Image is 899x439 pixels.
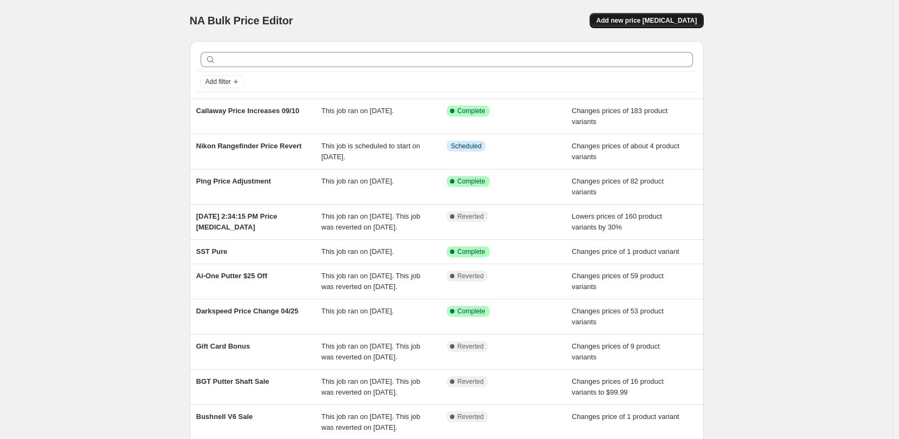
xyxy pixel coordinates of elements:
[458,247,485,256] span: Complete
[572,177,664,196] span: Changes prices of 82 product variants
[451,142,482,150] span: Scheduled
[572,307,664,326] span: Changes prices of 53 product variants
[572,377,664,396] span: Changes prices of 16 product variants to $99.99
[596,16,697,25] span: Add new price [MEDICAL_DATA]
[458,212,484,221] span: Reverted
[458,177,485,186] span: Complete
[196,412,253,421] span: Bushnell V6 Sale
[321,377,420,396] span: This job ran on [DATE]. This job was reverted on [DATE].
[196,142,302,150] span: Nikon Rangefinder Price Revert
[572,212,662,231] span: Lowers prices of 160 product variants by 30%
[572,272,664,291] span: Changes prices of 59 product variants
[590,13,703,28] button: Add new price [MEDICAL_DATA]
[458,342,484,351] span: Reverted
[321,177,394,185] span: This job ran on [DATE].
[458,307,485,316] span: Complete
[321,342,420,361] span: This job ran on [DATE]. This job was reverted on [DATE].
[201,75,244,88] button: Add filter
[190,15,293,27] span: NA Bulk Price Editor
[572,412,679,421] span: Changes price of 1 product variant
[206,77,231,86] span: Add filter
[321,212,420,231] span: This job ran on [DATE]. This job was reverted on [DATE].
[458,377,484,386] span: Reverted
[196,377,269,385] span: BGT Putter Shaft Sale
[572,107,667,126] span: Changes prices of 183 product variants
[572,142,679,161] span: Changes prices of about 4 product variants
[321,247,394,255] span: This job ran on [DATE].
[458,107,485,115] span: Complete
[196,247,228,255] span: SST Pure
[321,272,420,291] span: This job ran on [DATE]. This job was reverted on [DATE].
[458,412,484,421] span: Reverted
[572,247,679,255] span: Changes price of 1 product variant
[321,412,420,431] span: This job ran on [DATE]. This job was reverted on [DATE].
[196,107,300,115] span: Callaway Price Increases 09/10
[196,177,271,185] span: Ping Price Adjustment
[321,107,394,115] span: This job ran on [DATE].
[196,272,267,280] span: Ai-One Putter $25 Off
[458,272,484,280] span: Reverted
[196,212,277,231] span: [DATE] 2:34:15 PM Price [MEDICAL_DATA]
[321,307,394,315] span: This job ran on [DATE].
[196,342,250,350] span: Gift Card Bonus
[572,342,660,361] span: Changes prices of 9 product variants
[196,307,299,315] span: Darkspeed Price Change 04/25
[321,142,420,161] span: This job is scheduled to start on [DATE].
